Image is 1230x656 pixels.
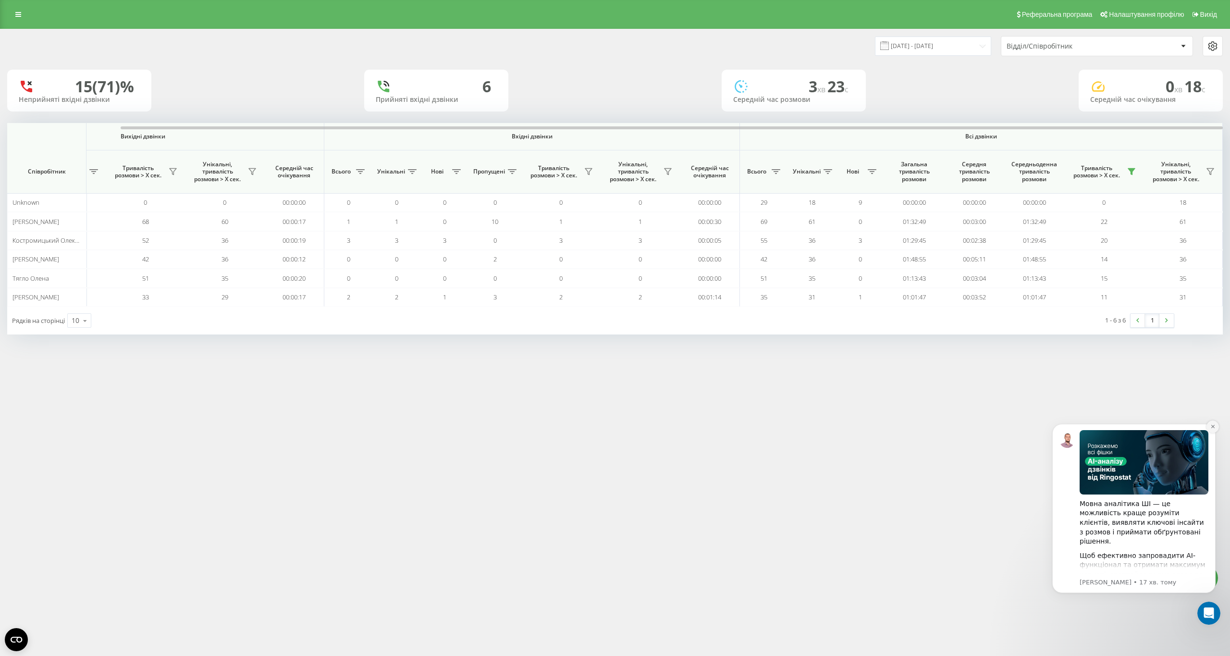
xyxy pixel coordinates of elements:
[111,164,166,179] span: Тривалість розмови > Х сек.
[12,217,59,226] span: [PERSON_NAME]
[347,274,350,283] span: 0
[15,168,78,175] span: Співробітник
[1180,198,1186,207] span: 18
[1101,293,1107,301] span: 11
[793,168,821,175] span: Унікальні
[1101,274,1107,283] span: 15
[1202,84,1205,95] span: c
[493,274,497,283] span: 0
[75,77,134,96] div: 15 (71)%
[1180,236,1186,245] span: 36
[1174,84,1184,95] span: хв
[680,250,740,269] td: 00:00:00
[1004,231,1064,250] td: 01:29:45
[1109,11,1184,18] span: Налаштування профілю
[944,231,1004,250] td: 00:02:38
[482,77,491,96] div: 6
[1166,76,1184,97] span: 0
[1180,255,1186,263] span: 36
[944,212,1004,231] td: 00:03:00
[884,193,944,212] td: 00:00:00
[809,255,815,263] span: 36
[859,217,862,226] span: 0
[745,168,769,175] span: Всього
[142,293,149,301] span: 33
[639,217,642,226] span: 1
[1148,161,1203,183] span: Унікальні, тривалість розмови > Х сек.
[395,198,398,207] span: 0
[264,250,324,269] td: 00:00:12
[809,236,815,245] span: 36
[639,198,642,207] span: 0
[1038,409,1230,630] iframe: Intercom notifications повідомлення
[639,236,642,245] span: 3
[1101,217,1107,226] span: 22
[347,198,350,207] span: 0
[12,198,39,207] span: Unknown
[12,316,65,325] span: Рядків на сторінці
[12,274,49,283] span: Тягло Олена
[221,255,228,263] span: 36
[841,168,865,175] span: Нові
[859,255,862,263] span: 0
[1011,161,1057,183] span: Середньоденна тривалість розмови
[12,255,59,263] span: [PERSON_NAME]
[5,628,28,651] button: Open CMP widget
[559,293,563,301] span: 2
[142,255,149,263] span: 42
[733,96,854,104] div: Середній час розмови
[1105,315,1126,325] div: 1 - 6 з 6
[559,274,563,283] span: 0
[639,274,642,283] span: 0
[761,255,767,263] span: 42
[526,164,581,179] span: Тривалість розмови > Х сек.
[1004,250,1064,269] td: 01:48:55
[680,231,740,250] td: 00:00:05
[1022,11,1093,18] span: Реферальна програма
[1004,288,1064,307] td: 01:01:47
[347,236,350,245] span: 3
[559,236,563,245] span: 3
[944,269,1004,287] td: 00:03:04
[12,236,92,245] span: Костромицький Олександр
[680,212,740,231] td: 00:00:30
[1101,255,1107,263] span: 14
[264,193,324,212] td: 00:00:00
[1184,76,1205,97] span: 18
[473,168,505,175] span: Пропущені
[761,293,767,301] span: 35
[809,217,815,226] span: 61
[1004,212,1064,231] td: 01:32:49
[859,198,862,207] span: 9
[559,198,563,207] span: 0
[639,255,642,263] span: 0
[190,161,245,183] span: Унікальні, тривалість розмови > Х сек.
[680,288,740,307] td: 00:01:14
[443,293,446,301] span: 1
[768,133,1194,140] span: Всі дзвінки
[12,293,59,301] span: [PERSON_NAME]
[349,133,714,140] span: Вхідні дзвінки
[264,288,324,307] td: 00:00:17
[944,250,1004,269] td: 00:05:11
[809,293,815,301] span: 31
[680,269,740,287] td: 00:00:00
[264,212,324,231] td: 00:00:17
[142,236,149,245] span: 52
[1102,198,1106,207] span: 0
[809,274,815,283] span: 35
[443,255,446,263] span: 0
[1004,269,1064,287] td: 01:13:43
[493,236,497,245] span: 0
[347,255,350,263] span: 0
[347,293,350,301] span: 2
[809,76,827,97] span: 3
[1197,602,1220,625] iframe: Intercom live chat
[395,255,398,263] span: 0
[1007,42,1121,50] div: Відділ/Співробітник
[221,274,228,283] span: 35
[443,198,446,207] span: 0
[1180,293,1186,301] span: 31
